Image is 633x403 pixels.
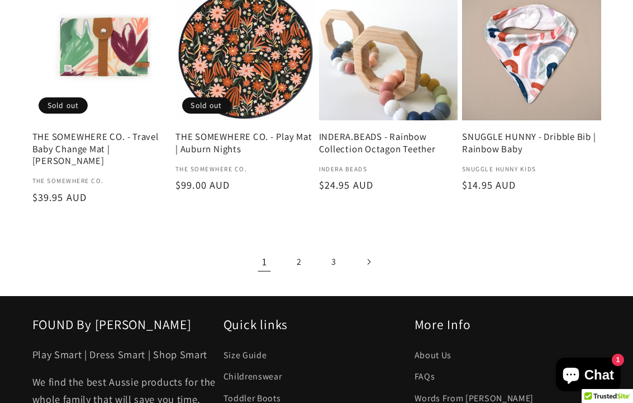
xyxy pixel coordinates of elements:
inbox-online-store-chat: Shopify online store chat [553,358,624,394]
a: THE SOMEWHERE CO. - Travel Baby Change Mat | [PERSON_NAME] [32,131,172,167]
a: INDERA.BEADS - Rainbow Collection Octagon Teether [319,131,458,155]
a: FAQs [415,366,435,388]
a: Next page [354,247,383,276]
p: Play Smart | Dress Smart | Shop Smart [32,346,219,363]
a: SNUGGLE HUNNY - Dribble Bib | Rainbow Baby [462,131,601,155]
nav: Pagination [32,247,601,276]
a: Size Guide [223,348,267,366]
a: Childrenswear [223,366,282,388]
h2: FOUND By [PERSON_NAME] [32,316,219,333]
a: Page 3 [320,247,348,276]
h2: More Info [415,316,601,333]
span: Page 1 [250,247,279,276]
a: Page 2 [285,247,313,276]
a: About Us [415,348,452,366]
h2: Quick links [223,316,410,333]
a: THE SOMEWHERE CO. - Play Mat | Auburn Nights [175,131,315,155]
